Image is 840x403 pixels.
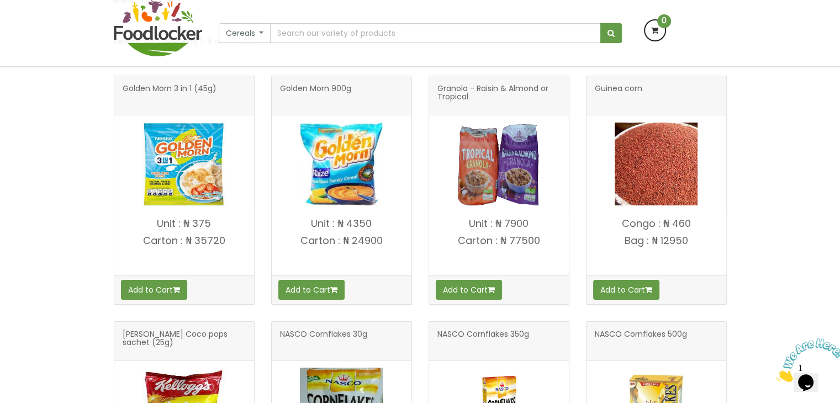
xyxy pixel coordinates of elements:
[278,280,345,300] button: Add to Cart
[142,123,225,205] img: Golden Morn 3 in 1 (45g)
[437,330,529,352] span: NASCO Cornflakes 350g
[4,4,73,48] img: Chat attention grabber
[4,4,9,14] span: 1
[219,23,271,43] button: Cereals
[593,280,659,300] button: Add to Cart
[121,280,187,300] button: Add to Cart
[457,123,540,205] img: Granola - Raisin & Almond or Tropical
[772,334,840,386] iframe: chat widget
[270,23,600,43] input: Search our variety of products
[429,218,569,229] p: Unit : ₦ 7900
[173,286,180,294] i: Add to cart
[114,235,254,246] p: Carton : ₦ 35720
[595,330,687,352] span: NASCO Cornflakes 500g
[280,84,351,107] span: Golden Morn 900g
[615,123,698,205] img: Guinea corn
[488,286,495,294] i: Add to cart
[114,218,254,229] p: Unit : ₦ 375
[330,286,337,294] i: Add to cart
[300,123,383,205] img: Golden Morn 900g
[587,235,726,246] p: Bag : ₦ 12950
[657,14,671,28] span: 0
[272,218,411,229] p: Unit : ₦ 4350
[595,84,642,107] span: Guinea corn
[436,280,502,300] button: Add to Cart
[123,330,246,352] span: [PERSON_NAME] Coco pops sachet (25g)
[123,84,216,107] span: Golden Morn 3 in 1 (45g)
[645,286,652,294] i: Add to cart
[587,218,726,229] p: Congo : ₦ 460
[437,84,561,107] span: Granola - Raisin & Almond or Tropical
[429,235,569,246] p: Carton : ₦ 77500
[280,330,367,352] span: NASCO Cornflakes 30g
[272,235,411,246] p: Carton : ₦ 24900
